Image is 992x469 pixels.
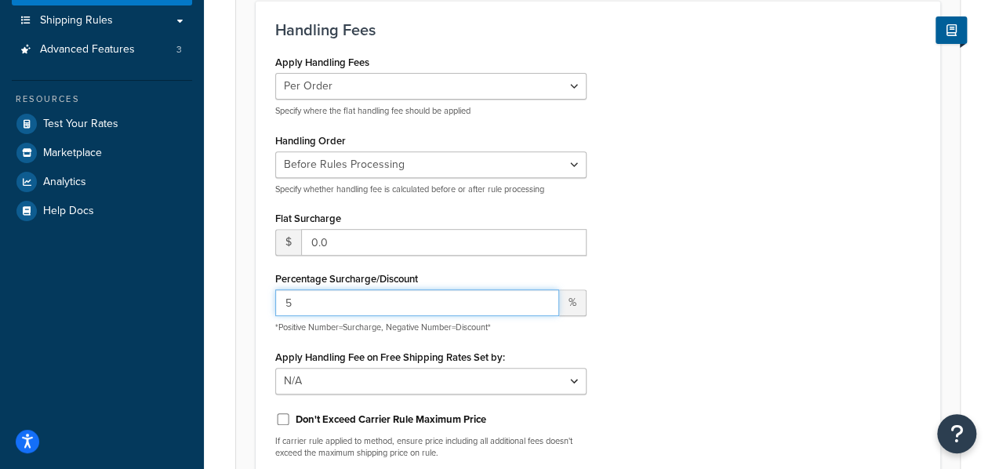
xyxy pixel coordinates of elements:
[12,93,192,106] div: Resources
[12,168,192,196] a: Analytics
[936,16,967,44] button: Show Help Docs
[275,435,587,460] p: If carrier rule applied to method, ensure price including all additional fees doesn't exceed the ...
[12,6,192,35] a: Shipping Rules
[275,322,587,333] p: *Positive Number=Surcharge, Negative Number=Discount*
[176,43,182,56] span: 3
[275,105,587,117] p: Specify where the flat handling fee should be applied
[275,273,418,285] label: Percentage Surcharge/Discount
[937,414,976,453] button: Open Resource Center
[12,35,192,64] li: Advanced Features
[275,213,341,224] label: Flat Surcharge
[40,14,113,27] span: Shipping Rules
[275,229,301,256] span: $
[43,147,102,160] span: Marketplace
[275,56,369,68] label: Apply Handling Fees
[12,139,192,167] a: Marketplace
[12,197,192,225] a: Help Docs
[43,118,118,131] span: Test Your Rates
[40,43,135,56] span: Advanced Features
[275,184,587,195] p: Specify whether handling fee is calculated before or after rule processing
[275,21,921,38] h3: Handling Fees
[275,135,346,147] label: Handling Order
[275,351,505,363] label: Apply Handling Fee on Free Shipping Rates Set by:
[43,176,86,189] span: Analytics
[559,289,587,316] span: %
[12,35,192,64] a: Advanced Features3
[43,205,94,218] span: Help Docs
[296,413,486,427] label: Don't Exceed Carrier Rule Maximum Price
[12,110,192,138] a: Test Your Rates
